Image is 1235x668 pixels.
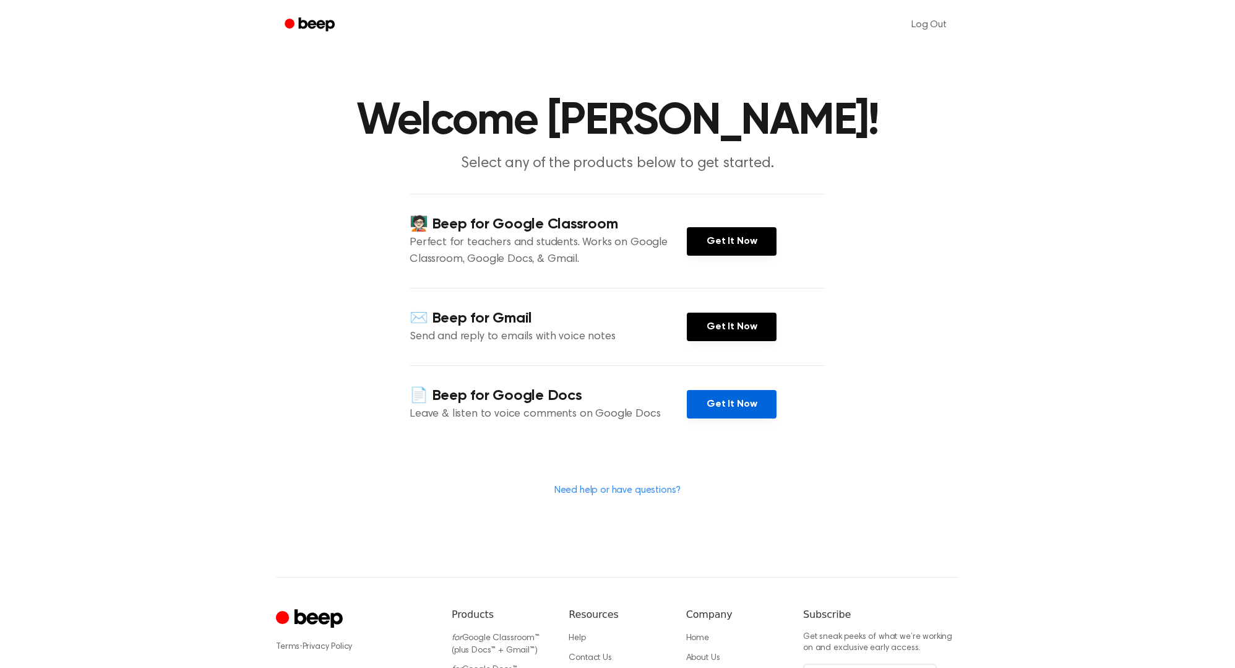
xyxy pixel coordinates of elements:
[410,235,687,268] p: Perfect for teachers and students. Works on Google Classroom, Google Docs, & Gmail.
[301,99,934,144] h1: Welcome [PERSON_NAME]!
[410,406,687,423] p: Leave & listen to voice comments on Google Docs
[410,386,687,406] h4: 📄 Beep for Google Docs
[452,607,549,622] h6: Products
[276,13,346,37] a: Beep
[686,607,783,622] h6: Company
[410,214,687,235] h4: 🧑🏻‍🏫 Beep for Google Classroom
[410,308,687,329] h4: ✉️ Beep for Gmail
[569,634,585,643] a: Help
[687,390,777,419] a: Get It Now
[380,154,855,174] p: Select any of the products below to get started.
[569,654,611,662] a: Contact Us
[803,632,959,654] p: Get sneak peeks of what we’re working on and exclusive early access.
[687,227,777,256] a: Get It Now
[410,329,687,345] p: Send and reply to emails with voice notes
[303,643,353,651] a: Privacy Policy
[452,634,540,655] a: forGoogle Classroom™ (plus Docs™ + Gmail™)
[569,607,666,622] h6: Resources
[686,654,720,662] a: About Us
[687,313,777,341] a: Get It Now
[276,607,346,631] a: Cruip
[554,485,681,495] a: Need help or have questions?
[276,643,299,651] a: Terms
[452,634,462,643] i: for
[686,634,709,643] a: Home
[276,641,432,653] div: ·
[803,607,959,622] h6: Subscribe
[899,10,959,40] a: Log Out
